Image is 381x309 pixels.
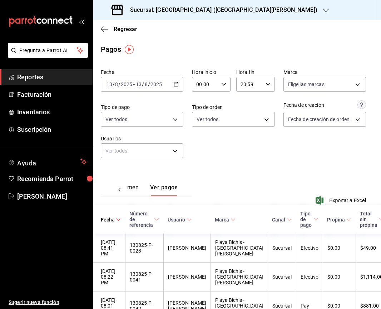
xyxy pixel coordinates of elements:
[105,184,156,196] div: navigation tabs
[124,6,317,14] h3: Sucursal: [GEOGRAPHIC_DATA] ([GEOGRAPHIC_DATA][PERSON_NAME])
[101,143,183,158] div: Ver todos
[301,303,318,309] div: Pay
[301,245,318,251] div: Efectivo
[197,116,218,123] span: Ver todos
[301,274,318,280] div: Efectivo
[17,107,87,117] span: Inventarios
[130,242,159,254] div: 130825-P-0023
[133,81,135,87] span: -
[135,81,142,87] input: --
[120,81,133,87] input: ----
[79,19,84,24] button: open_drawer_menu
[5,52,88,59] a: Pregunta a Parrot AI
[17,191,87,201] span: [PERSON_NAME]
[327,274,351,280] div: $0.00
[236,70,275,75] label: Hora fin
[300,211,318,228] span: Tipo de pago
[101,70,183,75] label: Fecha
[17,72,87,82] span: Reportes
[8,43,88,58] button: Pregunta a Parrot AI
[215,217,235,223] span: Marca
[148,81,150,87] span: /
[17,174,87,184] span: Recomienda Parrot
[215,268,263,285] div: Playa Bichis - [GEOGRAPHIC_DATA][PERSON_NAME]
[105,116,127,123] span: Ver todos
[144,81,148,87] input: --
[150,81,162,87] input: ----
[288,116,350,123] span: Fecha de creación de orden
[327,217,351,223] span: Propina
[17,125,87,134] span: Suscripción
[101,136,183,141] label: Usuarios
[272,217,291,223] span: Canal
[106,81,113,87] input: --
[101,268,121,285] div: [DATE] 08:22 PM
[283,70,366,75] label: Marca
[150,184,178,196] button: Ver pagos
[272,274,292,280] div: Sucursal
[215,239,263,256] div: Playa Bichis - [GEOGRAPHIC_DATA][PERSON_NAME]
[168,245,206,251] div: [PERSON_NAME]
[118,81,120,87] span: /
[101,26,137,33] button: Regresar
[317,196,366,205] button: Exportar a Excel
[192,105,274,110] label: Tipo de orden
[125,45,134,54] img: Tooltip marker
[19,47,77,54] span: Pregunta a Parrot AI
[113,81,115,87] span: /
[115,81,118,87] input: --
[130,271,159,283] div: 130825-P-0041
[17,90,87,99] span: Facturación
[283,101,324,109] div: Fecha de creación
[272,303,292,309] div: Sucursal
[101,239,121,256] div: [DATE] 08:41 PM
[101,217,121,223] span: Fecha
[288,81,325,88] span: Elige las marcas
[168,274,206,280] div: [PERSON_NAME]
[9,299,87,306] span: Sugerir nueva función
[101,105,183,110] label: Tipo de pago
[327,245,351,251] div: $0.00
[114,26,137,33] span: Regresar
[129,211,159,228] span: Número de referencia
[168,217,191,223] span: Usuario
[142,81,144,87] span: /
[101,44,121,55] div: Pagos
[327,303,351,309] div: $0.00
[272,245,292,251] div: Sucursal
[17,158,78,166] span: Ayuda
[192,70,231,75] label: Hora inicio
